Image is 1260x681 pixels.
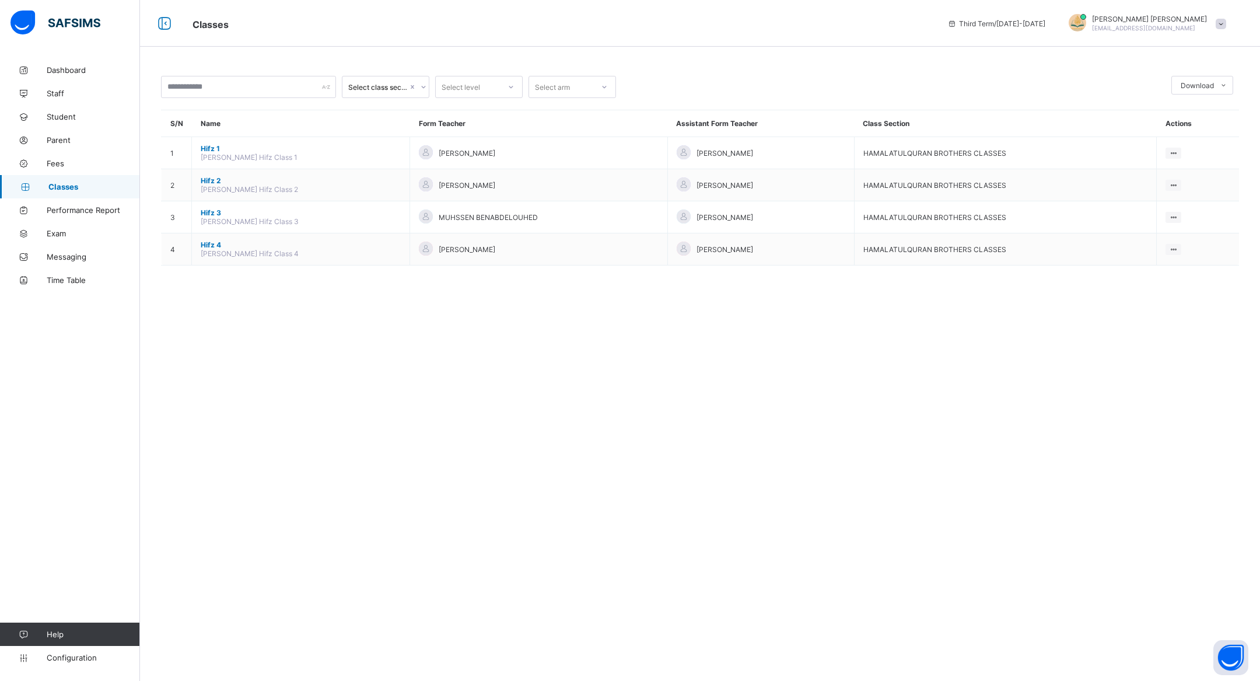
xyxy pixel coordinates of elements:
[162,110,192,137] th: S/N
[47,630,139,639] span: Help
[863,149,1006,158] span: HAMALATULQURAN BROTHERS CLASSES
[201,249,299,258] span: [PERSON_NAME] Hifz Class 4
[696,181,753,190] span: [PERSON_NAME]
[1092,25,1195,32] span: [EMAIL_ADDRESS][DOMAIN_NAME]
[947,19,1045,28] span: session/term information
[854,110,1157,137] th: Class Section
[47,275,140,285] span: Time Table
[201,185,298,194] span: [PERSON_NAME] Hifz Class 2
[201,208,401,217] span: Hifz 3
[439,181,495,190] span: [PERSON_NAME]
[201,217,299,226] span: [PERSON_NAME] Hifz Class 3
[47,653,139,662] span: Configuration
[1181,81,1214,90] span: Download
[162,137,192,169] td: 1
[863,213,1006,222] span: HAMALATULQURAN BROTHERS CLASSES
[863,245,1006,254] span: HAMALATULQURAN BROTHERS CLASSES
[47,205,140,215] span: Performance Report
[47,89,140,98] span: Staff
[442,76,480,98] div: Select level
[863,181,1006,190] span: HAMALATULQURAN BROTHERS CLASSES
[47,159,140,168] span: Fees
[10,11,100,35] img: safsims
[439,149,495,158] span: [PERSON_NAME]
[439,245,495,254] span: [PERSON_NAME]
[667,110,854,137] th: Assistant Form Teacher
[47,252,140,261] span: Messaging
[48,182,140,191] span: Classes
[192,19,229,30] span: Classes
[162,169,192,201] td: 2
[47,112,140,121] span: Student
[696,149,753,158] span: [PERSON_NAME]
[162,233,192,266] td: 4
[192,110,410,137] th: Name
[348,83,408,92] div: Select class section
[535,76,570,98] div: Select arm
[201,144,401,153] span: Hifz 1
[47,65,140,75] span: Dashboard
[410,110,668,137] th: Form Teacher
[201,240,401,249] span: Hifz 4
[1157,110,1239,137] th: Actions
[439,213,538,222] span: MUHSSEN BENABDELOUHED
[1092,15,1207,23] span: [PERSON_NAME] [PERSON_NAME]
[696,213,753,222] span: [PERSON_NAME]
[201,153,297,162] span: [PERSON_NAME] Hifz Class 1
[47,135,140,145] span: Parent
[1057,14,1232,33] div: MOHAMEDMOHAMED
[696,245,753,254] span: [PERSON_NAME]
[201,176,401,185] span: Hifz 2
[1213,640,1248,675] button: Open asap
[162,201,192,233] td: 3
[47,229,140,238] span: Exam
